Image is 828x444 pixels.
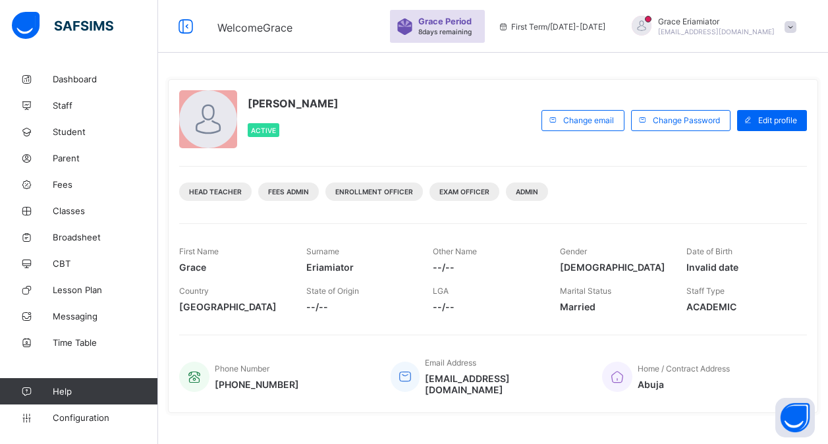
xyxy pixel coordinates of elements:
span: Exam Officer [439,188,489,196]
span: Grace Eriamiator [658,16,775,26]
span: Welcome Grace [217,21,292,34]
span: Lesson Plan [53,285,158,295]
span: 8 days remaining [418,28,472,36]
span: --/-- [433,262,540,273]
span: LGA [433,286,449,296]
span: State of Origin [306,286,359,296]
span: Enrollment Officer [335,188,413,196]
span: Configuration [53,412,157,423]
span: [DEMOGRAPHIC_DATA] [560,262,667,273]
span: Home / Contract Address [638,364,730,374]
span: Surname [306,246,339,256]
span: Staff Type [686,286,725,296]
span: Abuja [638,379,730,390]
span: Fees [53,179,158,190]
img: sticker-purple.71386a28dfed39d6af7621340158ba97.svg [397,18,413,35]
img: safsims [12,12,113,40]
span: Gender [560,246,587,256]
span: [PHONE_NUMBER] [215,379,299,390]
span: Time Table [53,337,158,348]
span: [PERSON_NAME] [248,97,339,110]
span: [GEOGRAPHIC_DATA] [179,301,287,312]
span: [EMAIL_ADDRESS][DOMAIN_NAME] [658,28,775,36]
span: Email Address [425,358,476,368]
span: Classes [53,206,158,216]
span: CBT [53,258,158,269]
span: First Name [179,246,219,256]
span: Change Password [653,115,720,125]
span: --/-- [433,301,540,312]
span: Marital Status [560,286,611,296]
span: Help [53,386,157,397]
span: Grace [179,262,287,273]
span: Eriamiator [306,262,414,273]
span: Date of Birth [686,246,732,256]
span: [EMAIL_ADDRESS][DOMAIN_NAME] [425,373,582,395]
span: Student [53,126,158,137]
span: Grace Period [418,16,472,26]
span: Admin [516,188,538,196]
span: Dashboard [53,74,158,84]
span: Country [179,286,209,296]
div: GraceEriamiator [619,16,803,38]
span: Messaging [53,311,158,321]
span: Invalid date [686,262,794,273]
span: --/-- [306,301,414,312]
span: Change email [563,115,614,125]
span: Phone Number [215,364,269,374]
button: Open asap [775,398,815,437]
span: Broadsheet [53,232,158,242]
span: Other Name [433,246,477,256]
span: Staff [53,100,158,111]
span: Edit profile [758,115,797,125]
span: ACADEMIC [686,301,794,312]
span: Active [251,126,276,134]
span: Parent [53,153,158,163]
span: Married [560,301,667,312]
span: Fees Admin [268,188,309,196]
span: Head Teacher [189,188,242,196]
span: session/term information [498,22,605,32]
